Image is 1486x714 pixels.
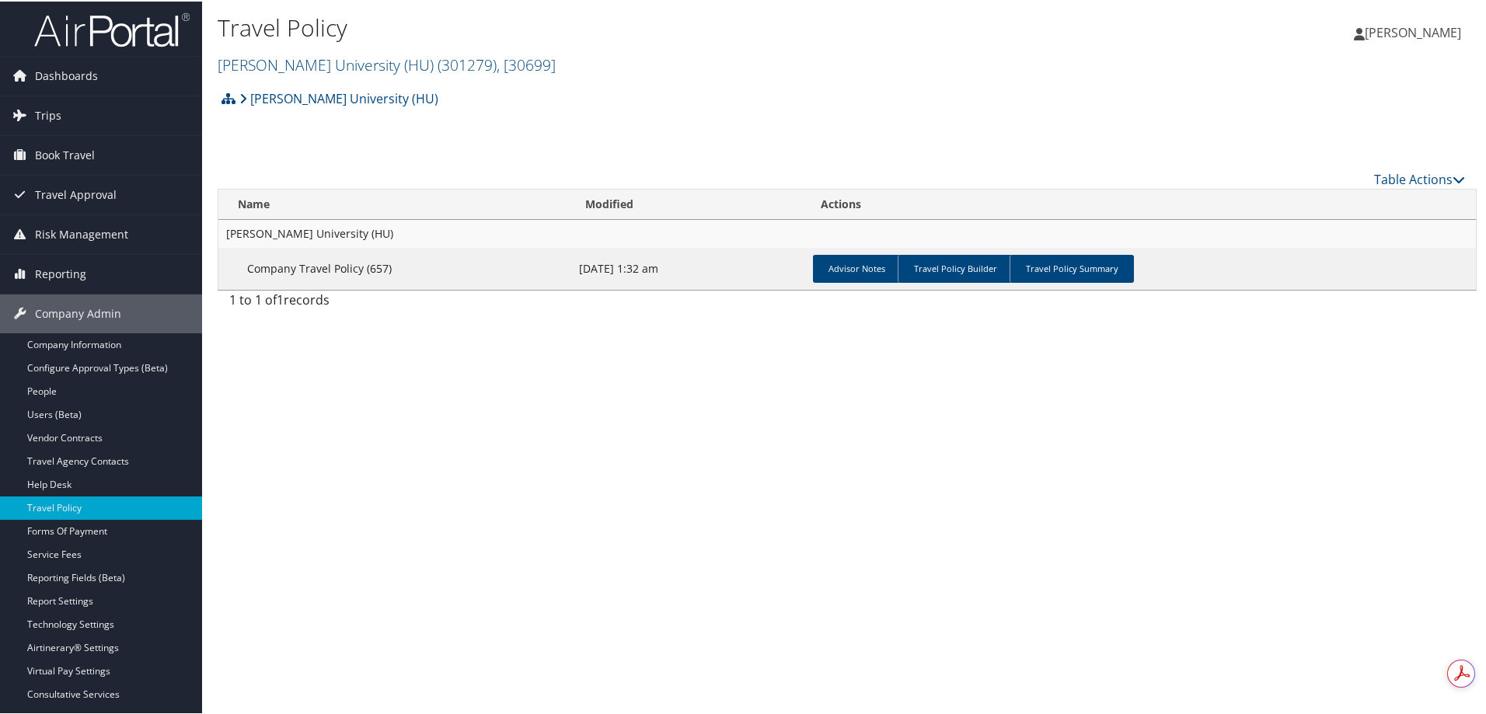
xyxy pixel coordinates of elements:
[218,53,556,74] a: [PERSON_NAME] University (HU)
[813,253,901,281] a: Advisor Notes
[35,134,95,173] span: Book Travel
[1010,253,1134,281] a: Travel Policy Summary
[35,214,128,253] span: Risk Management
[571,188,807,218] th: Modified: activate to sort column ascending
[218,246,571,288] td: Company Travel Policy (657)
[807,188,1476,218] th: Actions
[1374,169,1465,186] a: Table Actions
[218,10,1057,43] h1: Travel Policy
[229,289,521,315] div: 1 to 1 of records
[35,174,117,213] span: Travel Approval
[218,218,1476,246] td: [PERSON_NAME] University (HU)
[1354,8,1477,54] a: [PERSON_NAME]
[898,253,1013,281] a: Travel Policy Builder
[35,293,121,332] span: Company Admin
[34,10,190,47] img: airportal-logo.png
[35,55,98,94] span: Dashboards
[35,95,61,134] span: Trips
[497,53,556,74] span: , [ 30699 ]
[239,82,438,113] a: [PERSON_NAME] University (HU)
[438,53,497,74] span: ( 301279 )
[218,188,571,218] th: Name: activate to sort column ascending
[1365,23,1461,40] span: [PERSON_NAME]
[571,246,807,288] td: [DATE] 1:32 am
[277,290,284,307] span: 1
[35,253,86,292] span: Reporting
